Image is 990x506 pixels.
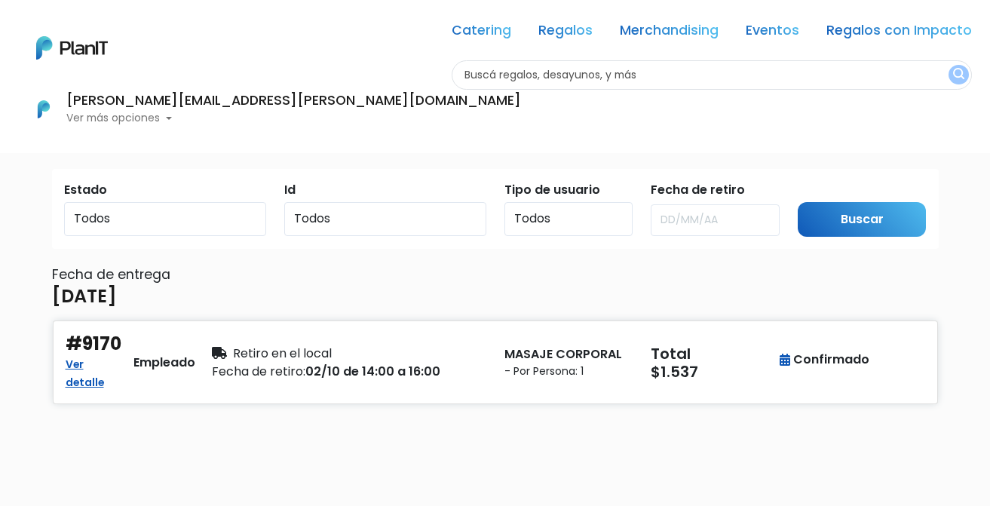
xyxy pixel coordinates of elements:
label: Tipo de usuario [504,181,600,199]
a: Ver detalle [66,354,104,390]
input: Buscá regalos, desayunos, y más [452,60,972,90]
button: PlanIt Logo [PERSON_NAME][EMAIL_ADDRESS][PERSON_NAME][DOMAIN_NAME] Ver más opciones [18,90,521,129]
div: Empleado [133,354,195,372]
h6: [PERSON_NAME][EMAIL_ADDRESS][PERSON_NAME][DOMAIN_NAME] [66,94,521,108]
a: Merchandising [620,24,719,42]
button: #9170 Ver detalle Empleado Retiro en el local Fecha de retiro:02/10 de 14:00 a 16:00 MASAJE CORPO... [52,320,939,405]
img: PlanIt Logo [27,93,60,126]
img: search_button-432b6d5273f82d61273b3651a40e1bd1b912527efae98b1b7a1b2c0702e16a8d.svg [953,68,964,82]
a: Regalos [538,24,593,42]
small: - Por Persona: 1 [504,363,633,379]
span: Retiro en el local [233,345,332,362]
div: Confirmado [780,351,869,369]
label: Id [284,181,296,199]
a: Eventos [746,24,799,42]
a: Regalos con Impacto [826,24,972,42]
h5: $1.537 [651,363,779,381]
h4: [DATE] [52,286,117,308]
h5: Total [651,345,776,363]
p: Ver más opciones [66,113,521,124]
div: 02/10 de 14:00 a 16:00 [212,363,486,381]
h4: #9170 [66,333,121,355]
h6: Fecha de entrega [52,267,939,283]
a: Catering [452,24,511,42]
label: Fecha de retiro [651,181,745,199]
img: PlanIt Logo [36,36,108,60]
input: Buscar [798,202,927,238]
label: Submit [798,181,841,199]
p: MASAJE CORPORAL [504,345,633,363]
input: DD/MM/AA [651,204,780,236]
label: Estado [64,181,107,199]
span: Fecha de retiro: [212,363,305,380]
